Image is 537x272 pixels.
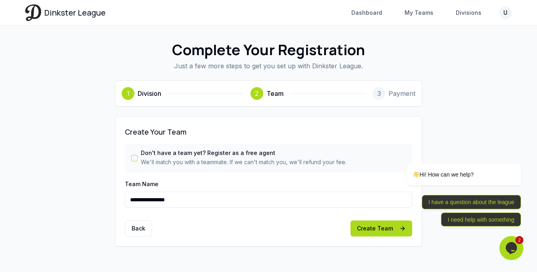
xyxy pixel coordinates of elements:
[25,4,106,21] a: Dinkster League
[122,87,134,100] div: 1
[266,89,284,98] span: Team
[373,87,385,100] div: 3
[141,150,347,156] label: Don't have a team yet? Register as a free agent
[25,4,41,21] img: Dinkster
[389,89,415,98] span: Payment
[44,7,106,18] span: Dinkster League
[141,158,347,166] p: We'll match you with a teammate. If we can't match you, we'll refund your fee.
[400,6,438,20] a: My Teams
[499,236,525,260] iframe: chat widget
[38,61,499,71] p: Just a few more steps to get you set up with Dinkster League.
[351,220,412,236] button: Create Team
[125,126,412,137] h3: Create Your Team
[381,91,525,232] iframe: chat widget
[138,89,161,98] span: Division
[499,6,512,19] button: U
[38,42,499,58] h1: Complete Your Registration
[347,6,387,20] a: Dashboard
[125,181,158,187] label: Team Name
[250,87,263,100] div: 2
[451,6,486,20] a: Divisions
[125,220,152,236] button: Back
